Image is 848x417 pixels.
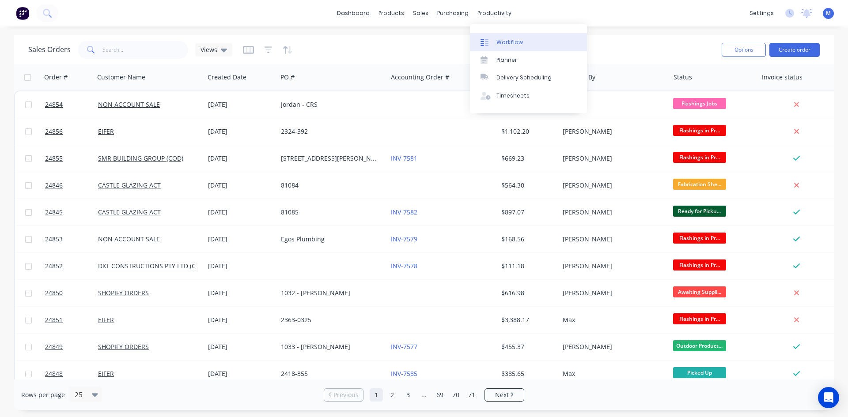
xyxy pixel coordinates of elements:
a: CASTLE GLAZING ACT [98,208,161,216]
div: [PERSON_NAME] [563,181,661,190]
a: Previous page [324,391,363,399]
div: 2418-355 [281,369,379,378]
div: purchasing [433,7,473,20]
a: INV-7578 [391,262,417,270]
div: Max [563,316,661,324]
span: Picked Up [673,367,726,378]
div: [DATE] [208,100,274,109]
div: products [374,7,409,20]
div: [PERSON_NAME] [563,235,661,244]
a: SHOPIFY ORDERS [98,342,149,351]
span: Flashings in Pr... [673,125,726,136]
div: $168.56 [501,235,553,244]
div: [PERSON_NAME] [563,208,661,217]
div: Egos Plumbing [281,235,379,244]
a: 24856 [45,118,98,145]
span: M [826,9,831,17]
a: Next page [485,391,524,399]
input: Search... [102,41,189,59]
a: Page 69 [433,388,447,402]
a: INV-7582 [391,208,417,216]
span: 24849 [45,342,63,351]
a: INV-7579 [391,235,417,243]
a: dashboard [333,7,374,20]
div: productivity [473,7,516,20]
div: [PERSON_NAME] [563,262,661,270]
span: Fabrication She... [673,179,726,190]
div: [DATE] [208,235,274,244]
div: Order # [44,73,68,82]
div: 1033 - [PERSON_NAME] [281,342,379,351]
span: 24846 [45,181,63,190]
div: Accounting Order # [391,73,449,82]
button: Create order [769,43,820,57]
div: $616.98 [501,289,553,297]
a: INV-7585 [391,369,417,378]
a: 24848 [45,361,98,387]
a: DXT CONSTRUCTIONS PTY LTD (COD) [98,262,207,270]
div: Delivery Scheduling [496,74,552,82]
a: 24850 [45,280,98,306]
div: [PERSON_NAME] [563,127,661,136]
div: [DATE] [208,154,274,163]
a: Timesheets [470,87,587,105]
div: $385.65 [501,369,553,378]
div: $455.37 [501,342,553,351]
a: Page 1 is your current page [370,388,383,402]
span: 24850 [45,289,63,297]
a: CASTLE GLAZING ACT [98,181,161,189]
span: Flashings in Pr... [673,313,726,324]
a: EIFER [98,127,114,135]
div: [PERSON_NAME] [563,289,661,297]
a: INV-7577 [391,342,417,351]
a: 24854 [45,91,98,118]
a: Workflow [470,33,587,51]
div: 2324-392 [281,127,379,136]
div: 81085 [281,208,379,217]
div: [DATE] [208,208,274,217]
div: Max [563,369,661,378]
div: Invoice status [762,73,803,82]
div: [PERSON_NAME] [563,154,661,163]
div: $111.18 [501,262,553,270]
div: Max [563,100,661,109]
div: [DATE] [208,127,274,136]
div: settings [745,7,778,20]
div: [DATE] [208,342,274,351]
h1: Sales Orders [28,45,71,54]
a: EIFER [98,369,114,378]
div: $3,388.17 [501,316,553,324]
span: Awaiting Suppli... [673,286,726,297]
div: Status [674,73,692,82]
ul: Pagination [320,388,528,402]
span: 24856 [45,127,63,136]
a: NON ACCOUNT SALE [98,100,160,109]
span: Previous [333,391,359,399]
div: [DATE] [208,289,274,297]
div: [STREET_ADDRESS][PERSON_NAME] [281,154,379,163]
a: 24853 [45,226,98,252]
button: Options [722,43,766,57]
span: Ready for Picku... [673,206,726,217]
a: 24849 [45,334,98,360]
span: Flashings in Pr... [673,259,726,270]
div: Planner [496,56,517,64]
div: $564.30 [501,181,553,190]
a: 24852 [45,253,98,279]
div: [DATE] [208,262,274,270]
div: Workflow [496,38,523,46]
div: [DATE] [208,369,274,378]
div: Created Date [208,73,246,82]
div: Jordan - CRS [281,100,379,109]
div: $897.07 [501,208,553,217]
div: 2363-0325 [281,316,379,324]
a: Page 2 [386,388,399,402]
div: [DATE] [208,316,274,324]
div: 81084 [281,181,379,190]
a: Delivery Scheduling [470,69,587,86]
a: 24845 [45,199,98,225]
div: Customer Name [97,73,145,82]
div: Timesheets [496,92,530,100]
div: PO # [280,73,295,82]
a: 24846 [45,172,98,199]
